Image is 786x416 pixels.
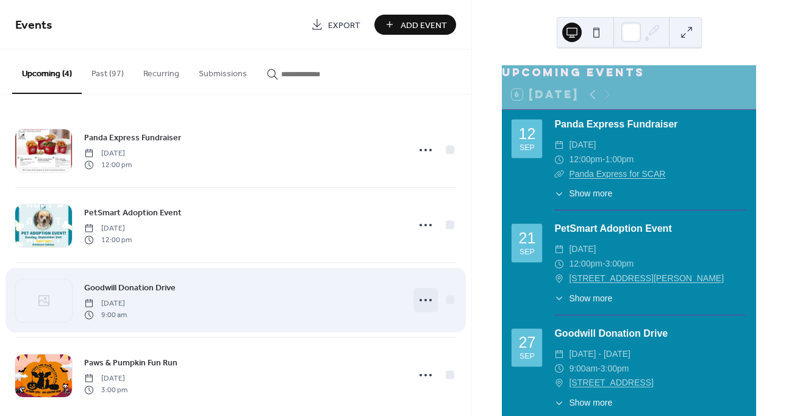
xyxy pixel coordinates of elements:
[189,49,257,93] button: Submissions
[554,119,677,129] a: Panda Express Fundraiser
[84,298,127,309] span: [DATE]
[84,159,132,170] span: 12:00 pm
[328,19,360,32] span: Export
[554,347,564,362] div: ​
[554,396,564,409] div: ​
[84,356,177,370] a: Paws & Pumpkin Fun Run
[84,131,181,145] a: Panda Express Fundraiser
[84,281,176,295] a: Goodwill Donation Drive
[569,292,612,305] span: Show more
[554,271,564,286] div: ​
[519,231,536,246] div: 21
[569,271,724,286] a: [STREET_ADDRESS][PERSON_NAME]
[374,15,456,35] button: Add Event
[554,292,564,305] div: ​
[519,126,536,142] div: 12
[554,292,612,305] button: ​Show more
[569,187,612,200] span: Show more
[401,19,447,32] span: Add Event
[569,138,596,152] span: [DATE]
[601,362,629,376] span: 3:00pm
[84,132,181,145] span: Panda Express Fundraiser
[554,167,564,182] div: ​
[569,362,598,376] span: 9:00am
[554,376,564,390] div: ​
[606,257,634,271] span: 3:00pm
[606,152,634,167] span: 1:00pm
[554,396,612,409] button: ​Show more
[84,373,127,384] span: [DATE]
[569,376,653,390] a: [STREET_ADDRESS]
[84,309,127,320] span: 9:00 am
[554,187,564,200] div: ​
[554,326,746,341] div: Goodwill Donation Drive
[15,13,52,37] span: Events
[569,169,665,179] a: Panda Express for SCAR
[569,396,612,409] span: Show more
[598,362,601,376] span: -
[554,221,746,236] div: PetSmart Adoption Event
[569,347,631,362] span: [DATE] - [DATE]
[569,257,602,271] span: 12:00pm
[554,138,564,152] div: ​
[84,148,132,159] span: [DATE]
[84,234,132,245] span: 12:00 pm
[84,223,132,234] span: [DATE]
[134,49,189,93] button: Recurring
[554,257,564,271] div: ​
[520,353,535,360] div: Sep
[84,207,182,220] span: PetSmart Adoption Event
[602,152,606,167] span: -
[569,242,596,257] span: [DATE]
[569,152,602,167] span: 12:00pm
[602,257,606,271] span: -
[84,206,182,220] a: PetSmart Adoption Event
[520,248,535,256] div: Sep
[502,65,756,80] div: Upcoming events
[84,357,177,370] span: Paws & Pumpkin Fun Run
[82,49,134,93] button: Past (97)
[84,384,127,395] span: 3:00 pm
[84,282,176,295] span: Goodwill Donation Drive
[554,187,612,200] button: ​Show more
[12,49,82,94] button: Upcoming (4)
[554,242,564,257] div: ​
[520,144,535,152] div: Sep
[554,362,564,376] div: ​
[302,15,370,35] a: Export
[554,152,564,167] div: ​
[519,335,536,350] div: 27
